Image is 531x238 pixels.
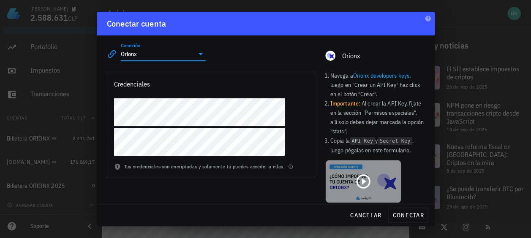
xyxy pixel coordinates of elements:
[114,78,150,90] div: Credenciales
[121,42,140,49] label: Conexión
[121,47,194,61] input: Seleccionar una conexión
[330,100,359,107] b: Importante
[350,211,381,219] span: cancelar
[392,211,424,219] span: conectar
[107,162,315,178] div: Tus credenciales son encriptadas y solamente tú puedes acceder a ellas.
[330,71,425,99] li: Navega a , luego en "Crear un API Key" haz click en el botón "Crear".
[107,17,166,30] div: Conectar cuenta
[342,52,425,60] div: Orionx
[378,137,412,145] code: Secret Key
[330,99,425,136] li: : Al crear la API Key, fijate en la sección "Permisos especiales", allí solo debes dejar marcada ...
[346,208,385,223] button: cancelar
[388,208,428,223] button: conectar
[330,136,425,155] li: Copia la y , luego pégalas en este formulario.
[350,137,375,145] code: API Key
[353,72,409,79] a: Orionx developers keys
